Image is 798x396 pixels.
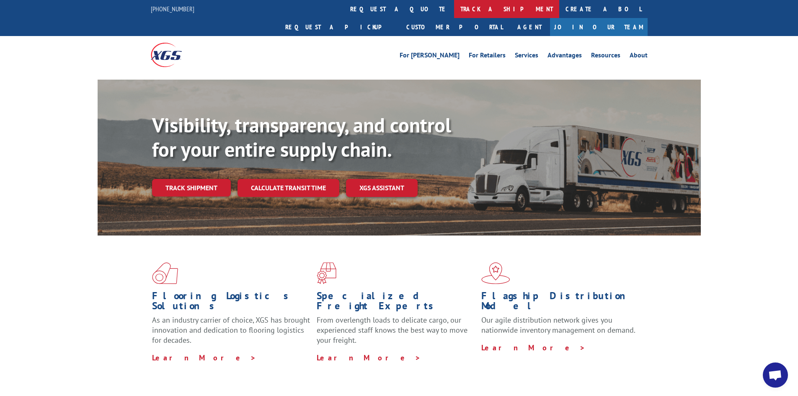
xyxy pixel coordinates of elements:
[481,291,640,315] h1: Flagship Distribution Model
[152,179,231,197] a: Track shipment
[279,18,400,36] a: Request a pickup
[346,179,418,197] a: XGS ASSISTANT
[152,112,451,162] b: Visibility, transparency, and control for your entire supply chain.
[317,315,475,352] p: From overlength loads to delicate cargo, our experienced staff knows the best way to move your fr...
[481,262,510,284] img: xgs-icon-flagship-distribution-model-red
[547,52,582,61] a: Advantages
[515,52,538,61] a: Services
[630,52,648,61] a: About
[317,291,475,315] h1: Specialized Freight Experts
[152,315,310,345] span: As an industry carrier of choice, XGS has brought innovation and dedication to flooring logistics...
[238,179,339,197] a: Calculate transit time
[400,18,509,36] a: Customer Portal
[400,52,460,61] a: For [PERSON_NAME]
[152,353,256,362] a: Learn More >
[509,18,550,36] a: Agent
[152,262,178,284] img: xgs-icon-total-supply-chain-intelligence-red
[481,343,586,352] a: Learn More >
[469,52,506,61] a: For Retailers
[763,362,788,388] div: Open chat
[591,52,620,61] a: Resources
[152,291,310,315] h1: Flooring Logistics Solutions
[550,18,648,36] a: Join Our Team
[481,315,635,335] span: Our agile distribution network gives you nationwide inventory management on demand.
[151,5,194,13] a: [PHONE_NUMBER]
[317,262,336,284] img: xgs-icon-focused-on-flooring-red
[317,353,421,362] a: Learn More >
